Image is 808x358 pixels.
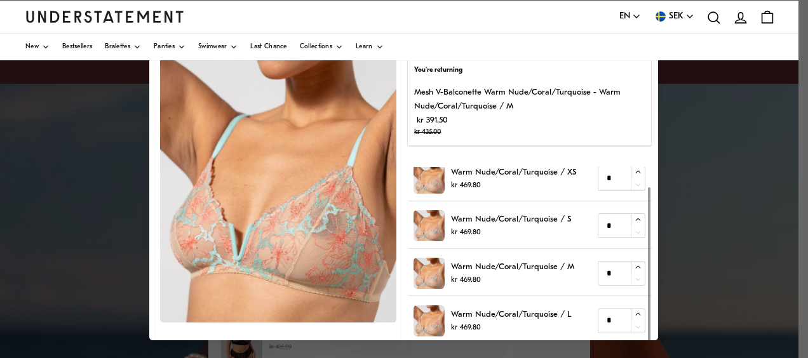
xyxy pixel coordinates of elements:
p: kr 469.80 [452,180,577,192]
a: Understatement Homepage [25,11,184,22]
img: 79_c9301c0e-bcf8-4eb5-b920-f22376785020.jpg [414,163,445,194]
a: Last Chance [250,34,286,60]
p: Warm Nude/Coral/Turquoise / L [452,308,572,321]
span: Last Chance [250,44,286,50]
p: Mesh V-Balconette Warm Nude/Coral/Turquoise - Warm Nude/Coral/Turquoise / M [415,86,645,114]
span: EN [619,10,630,23]
span: New [25,44,39,50]
p: kr 469.80 [452,322,572,334]
a: Swimwear [198,34,238,60]
p: kr 469.80 [452,274,575,286]
img: 79_c9301c0e-bcf8-4eb5-b920-f22376785020.jpg [414,305,445,336]
span: SEK [669,10,683,23]
a: Bralettes [105,34,141,60]
span: Bestsellers [62,44,92,50]
span: Collections [300,44,332,50]
a: New [25,34,50,60]
p: Warm Nude/Coral/Turquoise / S [452,213,572,227]
img: 79_c9301c0e-bcf8-4eb5-b920-f22376785020.jpg [414,211,445,242]
img: 79_c9301c0e-bcf8-4eb5-b920-f22376785020.jpg [414,258,445,289]
p: kr 391.50 [415,114,645,139]
p: Warm Nude/Coral/Turquoise / M [452,260,575,274]
a: Bestsellers [62,34,92,60]
span: Bralettes [105,44,130,50]
span: Learn [356,44,373,50]
button: SEK [654,10,694,23]
a: Collections [300,34,343,60]
p: You're returning [415,65,645,76]
p: Warm Nude/Coral/Turquoise / XS [452,166,577,179]
span: Swimwear [198,44,227,50]
button: EN [619,10,641,23]
img: 79_c9301c0e-bcf8-4eb5-b920-f22376785020.jpg [160,29,396,322]
a: Learn [356,34,384,60]
strike: kr 435.00 [415,129,441,136]
a: Panties [154,34,185,60]
p: kr 469.80 [452,227,572,239]
span: Panties [154,44,175,50]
